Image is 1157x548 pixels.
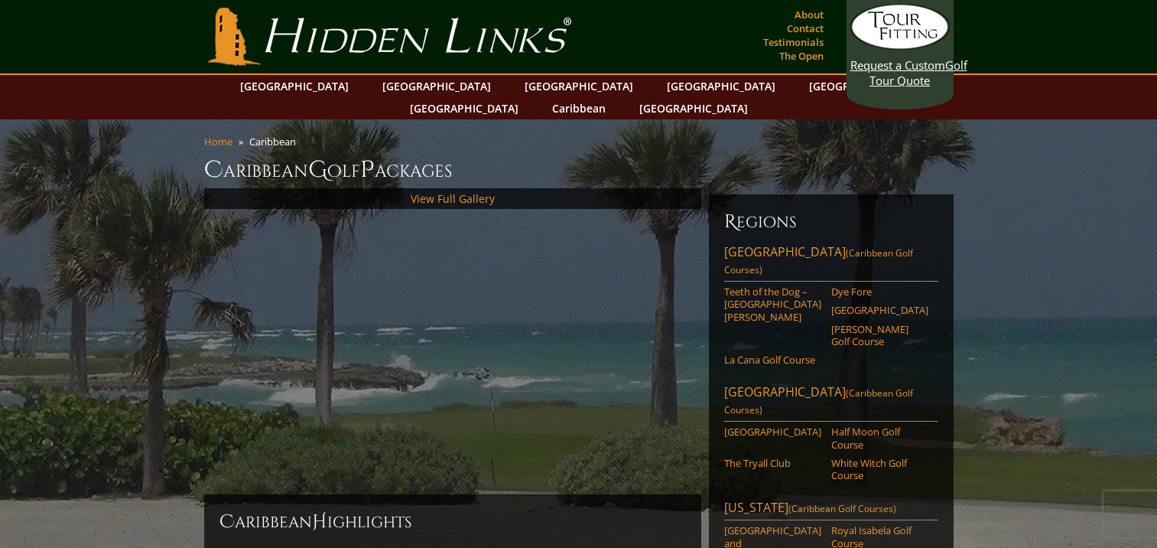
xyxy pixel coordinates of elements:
a: About [791,4,827,25]
span: H [312,510,327,534]
a: [GEOGRAPHIC_DATA] [632,97,756,119]
a: [GEOGRAPHIC_DATA](Caribbean Golf Courses) [724,383,938,422]
a: [GEOGRAPHIC_DATA] [517,75,641,97]
li: Caribbean [249,135,302,148]
a: White Witch Golf Course [831,457,928,482]
a: View Full Gallery [411,191,495,206]
a: Home [204,135,232,148]
a: [GEOGRAPHIC_DATA] [659,75,783,97]
h6: Regions [724,210,938,234]
span: (Caribbean Golf Courses) [724,387,913,416]
a: [GEOGRAPHIC_DATA] [402,97,526,119]
a: [GEOGRAPHIC_DATA] [232,75,356,97]
span: (Caribbean Golf Courses) [788,502,896,515]
a: Teeth of the Dog – [GEOGRAPHIC_DATA][PERSON_NAME] [724,285,821,323]
span: (Caribbean Golf Courses) [724,246,913,276]
a: Request a CustomGolf Tour Quote [850,4,950,88]
a: Testimonials [759,31,827,53]
a: [PERSON_NAME] Golf Course [831,323,928,348]
a: Caribbean [544,97,613,119]
a: [US_STATE](Caribbean Golf Courses) [724,499,938,520]
a: La Cana Golf Course [724,354,821,366]
span: P [360,155,375,185]
h1: Caribbean olf ackages [204,155,954,185]
a: [GEOGRAPHIC_DATA] [724,426,821,438]
span: G [308,155,327,185]
a: Half Moon Golf Course [831,426,928,451]
a: [GEOGRAPHIC_DATA] [801,75,925,97]
a: [GEOGRAPHIC_DATA] [375,75,499,97]
h2: Caribbean ighlights [219,510,686,534]
a: The Open [775,45,827,67]
a: [GEOGRAPHIC_DATA] [831,304,928,316]
a: Contact [783,18,827,39]
a: Dye Fore [831,285,928,298]
a: The Tryall Club [724,457,821,469]
span: Request a Custom [850,57,945,73]
a: [GEOGRAPHIC_DATA](Caribbean Golf Courses) [724,243,938,282]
